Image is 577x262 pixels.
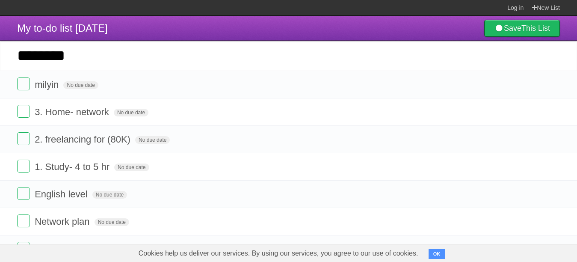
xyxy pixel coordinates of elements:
label: Done [17,77,30,90]
span: 2. freelancing for (80K) [35,134,133,145]
span: No due date [63,81,98,89]
span: No due date [135,136,170,144]
span: My to-do list [DATE] [17,22,108,34]
label: Done [17,160,30,173]
span: No due date [114,109,148,116]
button: OK [429,249,445,259]
span: 1. Study- 4 to 5 hr [35,161,112,172]
span: how to get that basic list? [35,244,142,254]
span: No due date [95,218,129,226]
label: Done [17,242,30,255]
span: English level [35,189,90,199]
span: 3. Home- network [35,107,111,117]
span: Cookies help us deliver our services. By using our services, you agree to our use of cookies. [130,245,427,262]
b: This List [521,24,550,33]
label: Done [17,187,30,200]
span: Network plan [35,216,92,227]
a: SaveThis List [484,20,560,37]
span: No due date [114,164,149,171]
label: Done [17,132,30,145]
span: milyin [35,79,61,90]
label: Done [17,105,30,118]
label: Done [17,214,30,227]
span: No due date [92,191,127,199]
